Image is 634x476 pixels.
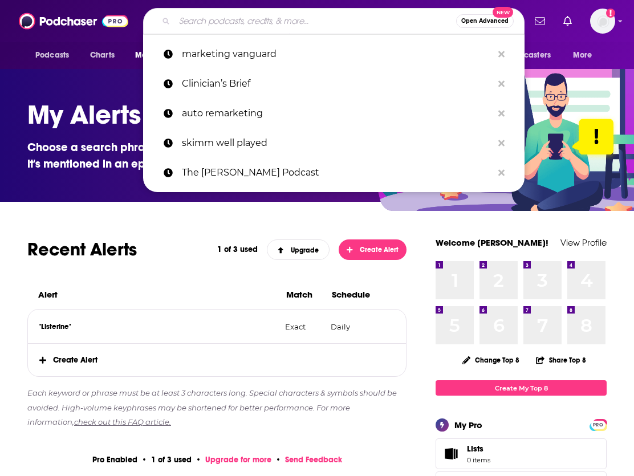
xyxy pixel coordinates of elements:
[182,158,493,188] p: The Clark Howard Podcast
[440,446,462,462] span: Lists
[182,39,493,69] p: marketing vanguard
[573,47,592,63] span: More
[143,128,525,158] a: skimm well played
[535,349,587,371] button: Share Top 8
[467,444,490,454] span: Lists
[606,9,615,18] svg: Add a profile image
[39,322,276,331] p: "Listerine"
[27,386,407,430] p: Each keyword or phrase must be at least 3 characters long. Special characters & symbols should be...
[565,44,607,66] button: open menu
[182,69,493,99] p: Clinician’s Brief
[27,44,84,66] button: open menu
[143,39,525,69] a: marketing vanguard
[217,245,258,254] p: 1 of 3 used
[590,9,615,34] img: User Profile
[278,246,319,254] span: Upgrade
[19,10,128,32] img: Podchaser - Follow, Share and Rate Podcasts
[74,417,171,426] a: check out this FAQ article.
[530,11,550,31] a: Show notifications dropdown
[332,289,377,300] h3: Schedule
[38,289,277,300] h3: Alert
[331,322,376,331] p: Daily
[174,12,456,30] input: Search podcasts, credits, & more...
[205,455,271,465] a: Upgrade for more
[127,44,190,66] button: open menu
[27,98,598,131] h1: My Alerts
[456,14,514,28] button: Open AdvancedNew
[286,289,323,300] h3: Match
[489,44,567,66] button: open menu
[590,9,615,34] button: Show profile menu
[267,239,330,260] a: Upgrade
[285,322,322,331] p: Exact
[90,47,115,63] span: Charts
[182,128,493,158] p: skimm well played
[590,9,615,34] span: Logged in as kbastian
[339,239,407,260] button: Create Alert
[467,456,490,464] span: 0 items
[135,47,176,63] span: Monitoring
[92,455,137,465] p: Pro Enabled
[591,421,605,429] span: PRO
[27,139,301,172] h3: Choose a search phrase and we’ll email you when it's mentioned in an episode.
[28,344,406,376] span: Create Alert
[182,99,493,128] p: auto remarketing
[83,44,121,66] a: Charts
[143,99,525,128] a: auto remarketing
[436,380,607,396] a: Create My Top 8
[454,420,482,430] div: My Pro
[461,18,509,24] span: Open Advanced
[143,69,525,99] a: Clinician’s Brief
[27,238,208,261] h2: Recent Alerts
[559,11,576,31] a: Show notifications dropdown
[436,237,548,248] a: Welcome [PERSON_NAME]!
[285,455,342,465] span: Send Feedback
[347,246,399,254] span: Create Alert
[143,8,525,34] div: Search podcasts, credits, & more...
[456,353,526,367] button: Change Top 8
[35,47,69,63] span: Podcasts
[560,237,607,248] a: View Profile
[467,444,483,454] span: Lists
[151,455,192,465] p: 1 of 3 used
[436,438,607,469] a: Lists
[493,7,513,18] span: New
[143,158,525,188] a: The [PERSON_NAME] Podcast
[591,420,605,429] a: PRO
